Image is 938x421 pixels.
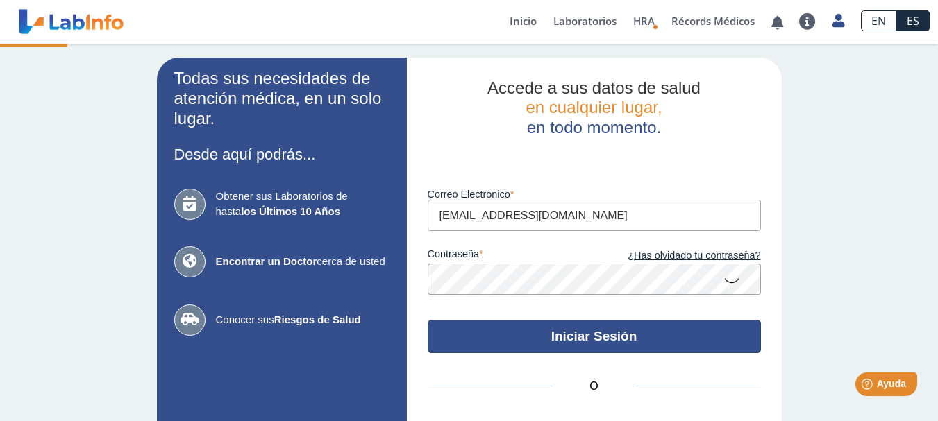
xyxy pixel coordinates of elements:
[241,205,340,217] b: los Últimos 10 Años
[216,312,390,328] span: Conocer sus
[216,254,390,270] span: cerca de usted
[274,313,361,325] b: Riesgos de Salud
[896,10,930,31] a: ES
[527,118,661,137] span: en todo momento.
[428,248,594,264] label: contraseña
[633,14,655,28] span: HRA
[526,98,662,117] span: en cualquier lugar,
[428,320,761,353] button: Iniciar Sesión
[861,10,896,31] a: EN
[428,189,761,200] label: Correo Electronico
[487,78,701,97] span: Accede a sus datos de salud
[594,248,761,264] a: ¿Has olvidado tu contraseña?
[174,146,390,163] h3: Desde aquí podrás...
[174,69,390,128] h2: Todas sus necesidades de atención médica, en un solo lugar.
[216,189,390,220] span: Obtener sus Laboratorios de hasta
[553,378,636,395] span: O
[814,367,923,406] iframe: Help widget launcher
[216,255,317,267] b: Encontrar un Doctor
